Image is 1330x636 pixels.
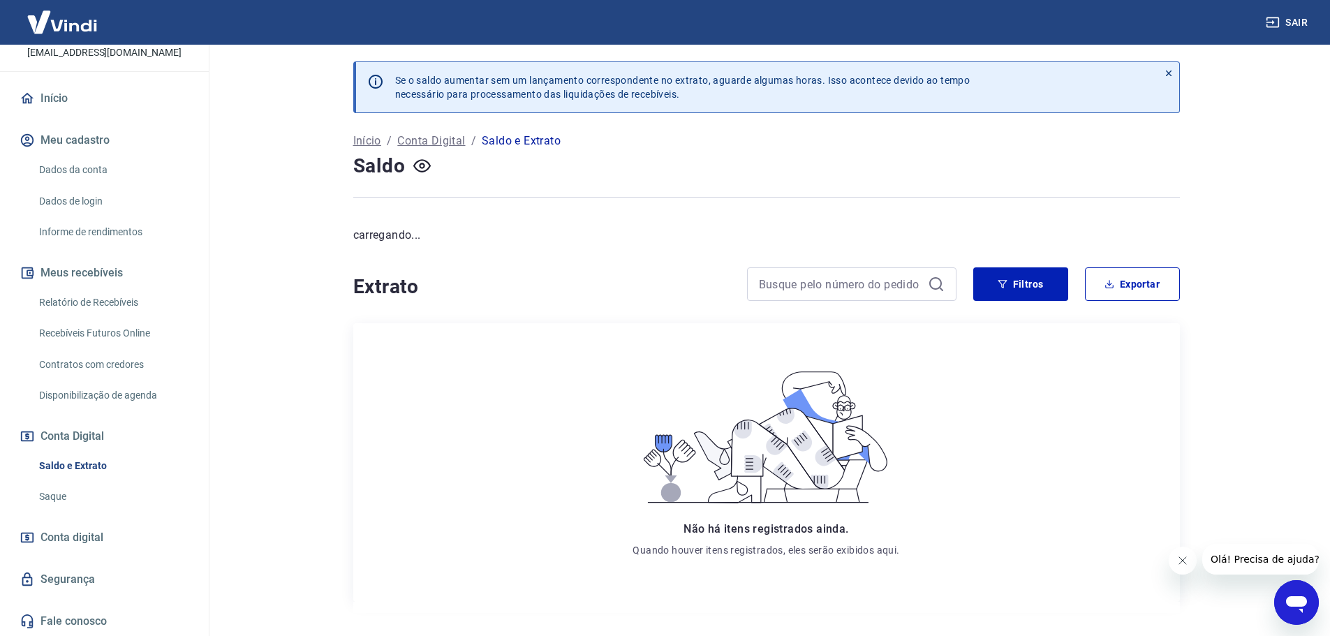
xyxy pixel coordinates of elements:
span: Conta digital [40,528,103,547]
h4: Extrato [353,273,730,301]
p: / [471,133,476,149]
span: Não há itens registrados ainda. [684,522,848,535]
p: Saldo e Extrato [482,133,561,149]
img: Vindi [17,1,108,43]
a: Dados da conta [34,156,192,184]
input: Busque pelo número do pedido [759,274,922,295]
a: Dados de login [34,187,192,216]
button: Exportar [1085,267,1180,301]
p: Quando houver itens registrados, eles serão exibidos aqui. [633,543,899,557]
p: [EMAIL_ADDRESS][DOMAIN_NAME] [27,45,182,60]
button: Conta Digital [17,421,192,452]
p: carregando... [353,227,1180,244]
a: Conta digital [17,522,192,553]
iframe: Botão para abrir a janela de mensagens [1274,580,1319,625]
a: Segurança [17,564,192,595]
a: Disponibilização de agenda [34,381,192,410]
h4: Saldo [353,152,406,180]
a: Relatório de Recebíveis [34,288,192,317]
span: Olá! Precisa de ajuda? [8,10,117,21]
a: Saldo e Extrato [34,452,192,480]
iframe: Fechar mensagem [1169,547,1197,575]
button: Meus recebíveis [17,258,192,288]
a: Início [17,83,192,114]
a: Contratos com credores [34,350,192,379]
button: Filtros [973,267,1068,301]
a: Informe de rendimentos [34,218,192,246]
a: Conta Digital [397,133,465,149]
a: Início [353,133,381,149]
a: Recebíveis Futuros Online [34,319,192,348]
button: Sair [1263,10,1313,36]
button: Meu cadastro [17,125,192,156]
iframe: Mensagem da empresa [1202,544,1319,575]
p: Se o saldo aumentar sem um lançamento correspondente no extrato, aguarde algumas horas. Isso acon... [395,73,970,101]
p: / [387,133,392,149]
a: Saque [34,482,192,511]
